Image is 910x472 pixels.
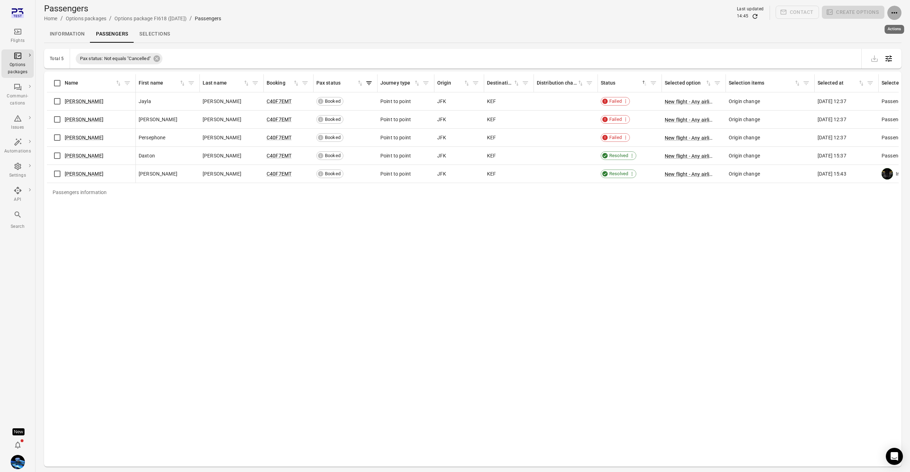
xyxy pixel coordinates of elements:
button: Filter by status [648,78,659,88]
div: Last name [203,79,243,87]
span: Filter by selection items [801,78,812,88]
h1: Passengers [44,3,221,14]
span: Please make a selection to create communications [776,6,819,20]
span: [DATE] 15:37 [818,152,846,159]
div: Settings [4,172,31,179]
span: Resolved [607,152,631,159]
span: Daxton [139,152,155,159]
a: [PERSON_NAME] [65,117,103,122]
button: Filter by selected option [712,78,723,88]
span: Journey type [380,79,421,87]
span: [PERSON_NAME] [139,170,177,177]
li: / [189,14,192,23]
div: Sort by first name in ascending order [139,79,186,87]
a: Options package FI618 ([DATE]) [114,16,187,21]
li: / [109,14,112,23]
span: [DATE] 12:37 [818,98,846,105]
span: KEF [487,134,496,141]
span: KEF [487,116,496,123]
span: Origin change [729,116,760,123]
span: KEF [487,152,496,159]
div: Tooltip anchor [12,428,25,435]
div: Selected option [665,79,705,87]
button: Filter by first name [186,78,197,88]
span: Passenger [882,134,905,141]
a: Issues [1,112,34,133]
span: [PERSON_NAME] [203,152,241,159]
span: [PERSON_NAME] [203,134,241,141]
span: Failed [607,134,624,141]
span: [PERSON_NAME] [203,116,241,123]
div: Failed [601,97,630,106]
a: [PERSON_NAME] [65,135,103,140]
li: / [60,14,63,23]
span: Filter by distribution channel [584,78,595,88]
button: Open table configuration [882,52,896,66]
a: C40F7EMT [267,135,291,140]
div: Actions [885,25,904,34]
span: Please make a selection to export [867,55,882,61]
div: Options packages [4,61,31,76]
nav: Local navigation [44,26,901,43]
span: Point to point [380,98,411,105]
a: Settings [1,160,34,181]
a: C40F7EMT [267,117,291,122]
span: [PERSON_NAME] [203,170,241,177]
div: Pax status: Not equals "Cancelled" [76,53,162,64]
div: Sort by booking in ascending order [267,79,300,87]
span: Selected at [818,79,865,87]
span: Filter by destination [520,78,531,88]
div: Sort by name in ascending order [65,79,122,87]
div: Selection items [729,79,794,87]
span: Booked [322,134,343,141]
div: Issues [4,124,31,131]
span: Persephone [139,134,166,141]
a: Options packages [1,49,34,78]
span: Booking [267,79,300,87]
div: Open Intercom Messenger [886,448,903,465]
a: Automations [1,136,34,157]
div: Sort by journey type in ascending order [380,79,421,87]
a: C40F7EMT [267,98,291,104]
a: C40F7EMT [267,153,291,159]
span: KEF [487,98,496,105]
div: Last updated [737,6,764,13]
span: Resolved [607,170,631,177]
span: Passenger [882,116,905,123]
span: JFK [437,116,446,123]
a: [PERSON_NAME] [65,98,103,104]
span: Filter by origin [470,78,481,88]
a: Home [44,16,58,21]
div: Sort by status in descending order [601,79,648,87]
span: Selected option [665,79,712,87]
div: First name [139,79,179,87]
div: Selected at [818,79,858,87]
span: Pax status [316,79,364,87]
span: Point to point [380,152,411,159]
a: C40F7EMT [267,171,291,177]
span: Point to point [380,170,411,177]
span: Point to point [380,116,411,123]
div: 14:45 [737,13,749,20]
a: Selections [134,26,176,43]
span: Origin change [729,170,760,177]
span: Failed [607,98,624,105]
div: Distribution channel [537,79,577,87]
div: Flights [4,37,31,44]
div: Sort by last name in ascending order [203,79,250,87]
span: Filter by selected at [865,78,876,88]
span: Iris [896,170,903,177]
div: Pax status [316,79,357,87]
div: Sort by pax status in ascending order [316,79,364,87]
span: [DATE] 12:37 [818,116,846,123]
span: JFK [437,134,446,141]
button: Filter by name [122,78,133,88]
button: Filter by pax status [364,78,374,88]
div: Sort by selected option in ascending order [665,79,712,87]
a: API [1,184,34,205]
div: Destination [487,79,513,87]
span: Name [65,79,122,87]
